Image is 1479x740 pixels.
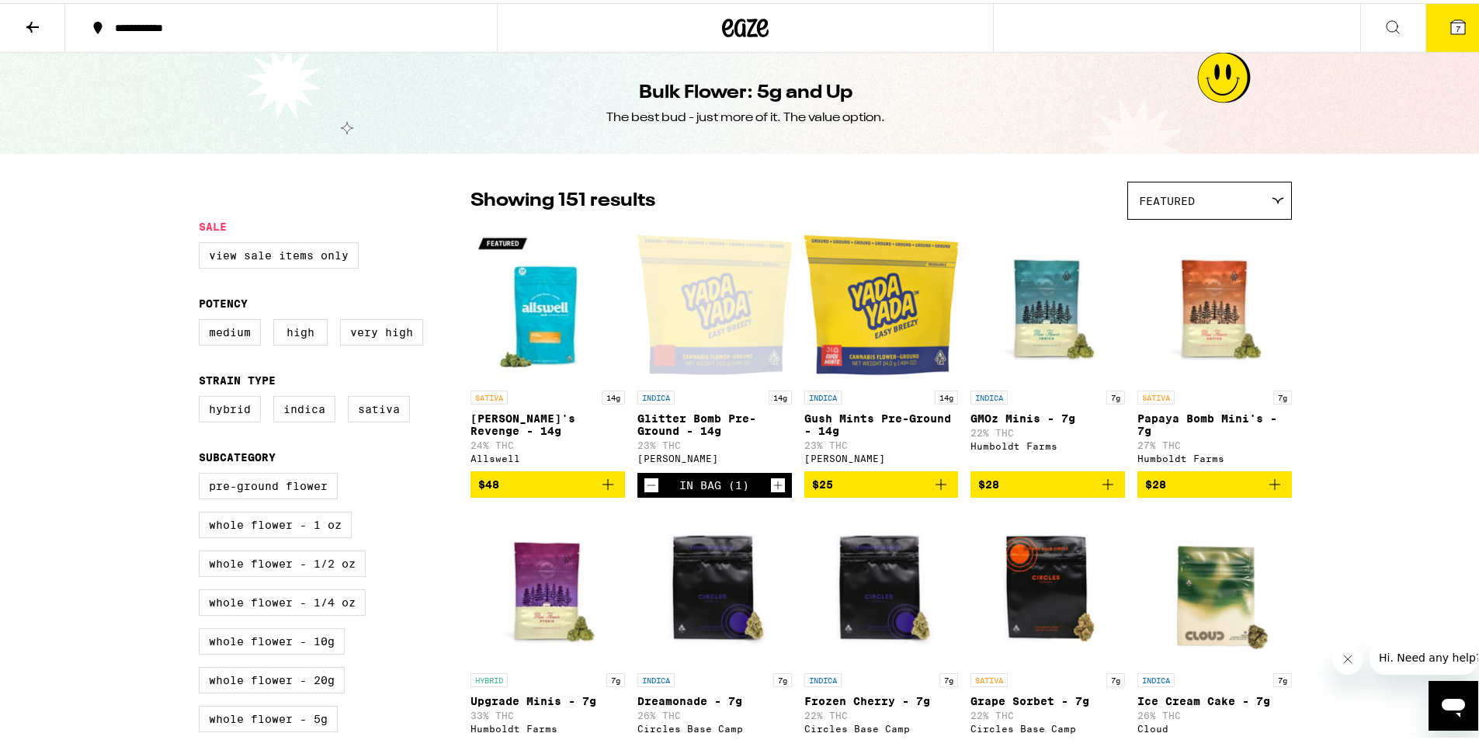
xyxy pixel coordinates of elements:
[812,475,833,488] span: $25
[1370,638,1478,672] iframe: Message from company
[470,387,508,401] p: SATIVA
[606,670,625,684] p: 7g
[470,707,625,717] p: 33% THC
[1137,707,1292,717] p: 26% THC
[1137,692,1292,704] p: Ice Cream Cake - 7g
[639,77,852,103] h1: Bulk Flower: 5g and Up
[637,409,792,434] p: Glitter Bomb Pre-Ground - 14g
[1106,670,1125,684] p: 7g
[602,387,625,401] p: 14g
[470,450,625,460] div: Allswell
[970,468,1125,495] button: Add to bag
[1137,721,1292,731] div: Cloud
[804,224,959,468] a: Open page for Gush Mints Pre-Ground - 14g from Yada Yada
[1137,507,1292,662] img: Cloud - Ice Cream Cake - 7g
[199,448,276,460] legend: Subcategory
[1137,409,1292,434] p: Papaya Bomb Mini's - 7g
[470,224,625,468] a: Open page for Jack's Revenge - 14g from Allswell
[970,224,1125,380] img: Humboldt Farms - GMOz Minis - 7g
[804,224,959,380] img: Yada Yada - Gush Mints Pre-Ground - 14g
[1137,468,1292,495] button: Add to bag
[470,185,655,211] p: Showing 151 results
[804,692,959,704] p: Frozen Cherry - 7g
[770,474,786,490] button: Increment
[637,707,792,717] p: 26% THC
[939,670,958,684] p: 7g
[470,692,625,704] p: Upgrade Minis - 7g
[637,507,792,738] a: Open page for Dreamonade - 7g from Circles Base Camp
[199,371,276,384] legend: Strain Type
[199,625,345,651] label: Whole Flower - 10g
[637,437,792,447] p: 23% THC
[199,470,338,496] label: Pre-ground Flower
[637,721,792,731] div: Circles Base Camp
[1137,450,1292,460] div: Humboldt Farms
[637,450,792,460] div: [PERSON_NAME]
[970,507,1125,662] img: Circles Base Camp - Grape Sorbet - 7g
[970,409,1125,422] p: GMOz Minis - 7g
[679,476,749,488] div: In Bag (1)
[804,670,842,684] p: INDICA
[637,387,675,401] p: INDICA
[470,437,625,447] p: 24% THC
[804,468,959,495] button: Add to bag
[1106,387,1125,401] p: 7g
[470,670,508,684] p: HYBRID
[470,507,625,662] img: Humboldt Farms - Upgrade Minis - 7g
[199,586,366,613] label: Whole Flower - 1/4 oz
[606,106,885,123] div: The best bud - just more of it. The value option.
[470,721,625,731] div: Humboldt Farms
[769,387,792,401] p: 14g
[470,507,625,738] a: Open page for Upgrade Minis - 7g from Humboldt Farms
[804,507,959,662] img: Circles Base Camp - Frozen Cherry - 7g
[1137,437,1292,447] p: 27% THC
[1273,387,1292,401] p: 7g
[637,692,792,704] p: Dreamonade - 7g
[970,721,1125,731] div: Circles Base Camp
[637,224,792,470] a: Open page for Glitter Bomb Pre-Ground - 14g from Yada Yada
[970,692,1125,704] p: Grape Sorbet - 7g
[199,294,248,307] legend: Potency
[970,707,1125,717] p: 22% THC
[470,468,625,495] button: Add to bag
[637,507,792,662] img: Circles Base Camp - Dreamonade - 7g
[199,547,366,574] label: Whole Flower - 1/2 oz
[978,475,999,488] span: $28
[273,316,328,342] label: High
[804,507,959,738] a: Open page for Frozen Cherry - 7g from Circles Base Camp
[773,670,792,684] p: 7g
[804,721,959,731] div: Circles Base Camp
[1137,387,1175,401] p: SATIVA
[478,475,499,488] span: $48
[970,224,1125,468] a: Open page for GMOz Minis - 7g from Humboldt Farms
[804,437,959,447] p: 23% THC
[199,703,338,729] label: Whole Flower - 5g
[1429,678,1478,728] iframe: Button to launch messaging window
[1137,507,1292,738] a: Open page for Ice Cream Cake - 7g from Cloud
[804,387,842,401] p: INDICA
[644,474,659,490] button: Decrement
[1137,224,1292,468] a: Open page for Papaya Bomb Mini's - 7g from Humboldt Farms
[1139,192,1195,204] span: Featured
[1273,670,1292,684] p: 7g
[970,425,1125,435] p: 22% THC
[637,670,675,684] p: INDICA
[199,664,345,690] label: Whole Flower - 20g
[199,509,352,535] label: Whole Flower - 1 oz
[804,707,959,717] p: 22% THC
[1137,670,1175,684] p: INDICA
[340,316,423,342] label: Very High
[804,450,959,460] div: [PERSON_NAME]
[273,393,335,419] label: Indica
[970,387,1008,401] p: INDICA
[804,409,959,434] p: Gush Mints Pre-Ground - 14g
[348,393,410,419] label: Sativa
[199,217,227,230] legend: Sale
[199,316,261,342] label: Medium
[1332,641,1363,672] iframe: Close message
[199,239,359,266] label: View Sale Items Only
[470,409,625,434] p: [PERSON_NAME]'s Revenge - 14g
[1456,21,1460,30] span: 7
[970,670,1008,684] p: SATIVA
[935,387,958,401] p: 14g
